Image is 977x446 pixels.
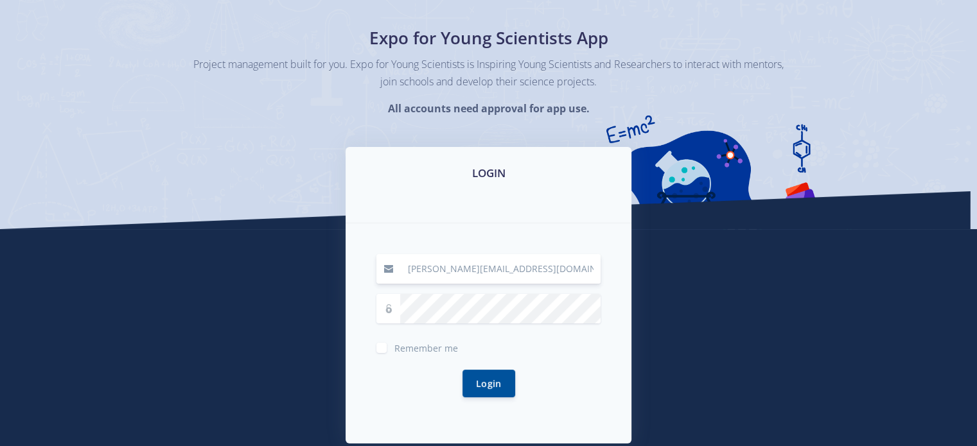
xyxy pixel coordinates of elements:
strong: All accounts need approval for app use. [387,101,589,116]
button: Login [462,370,515,397]
span: Remember me [394,342,458,354]
input: Email / User ID [400,254,601,284]
h1: Expo for Young Scientists App [254,26,723,51]
p: Project management built for you. Expo for Young Scientists is Inspiring Young Scientists and Res... [193,56,784,90]
h3: LOGIN [361,165,616,182]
